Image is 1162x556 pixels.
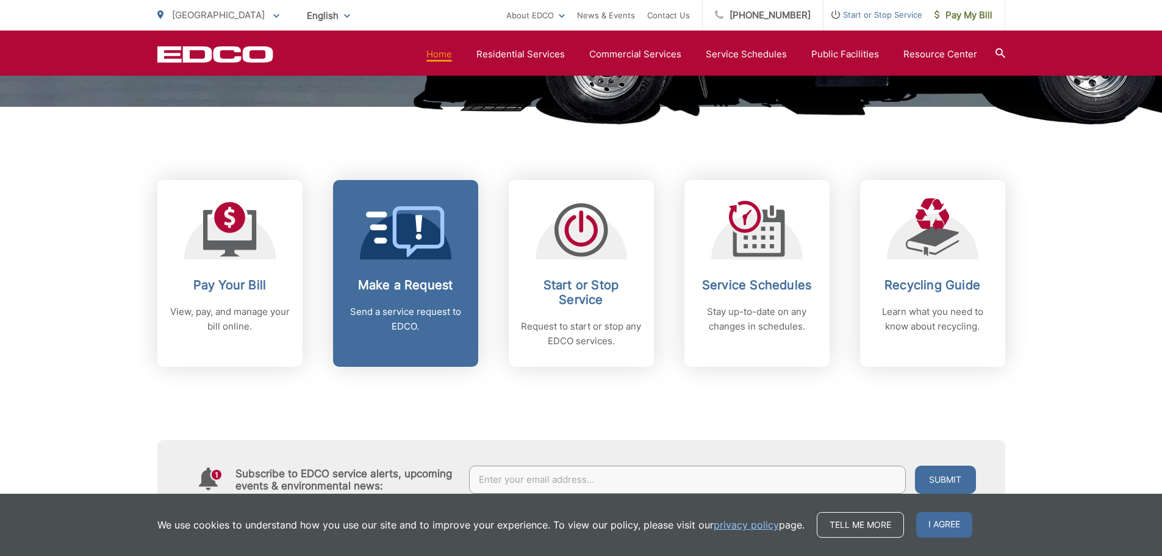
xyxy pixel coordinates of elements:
[333,180,478,367] a: Make a Request Send a service request to EDCO.
[170,305,290,334] p: View, pay, and manage your bill online.
[872,278,993,292] h2: Recycling Guide
[345,305,466,334] p: Send a service request to EDCO.
[706,47,787,62] a: Service Schedules
[860,180,1005,367] a: Recycling Guide Learn what you need to know about recycling.
[647,8,690,23] a: Contact Us
[235,468,457,492] h4: Subscribe to EDCO service alerts, upcoming events & environmental news:
[915,466,976,494] button: Submit
[817,512,904,538] a: Tell me more
[872,305,993,334] p: Learn what you need to know about recycling.
[426,47,452,62] a: Home
[521,278,642,307] h2: Start or Stop Service
[934,8,992,23] span: Pay My Bill
[521,319,642,348] p: Request to start or stop any EDCO services.
[577,8,635,23] a: News & Events
[506,8,565,23] a: About EDCO
[903,47,977,62] a: Resource Center
[476,47,565,62] a: Residential Services
[157,180,303,367] a: Pay Your Bill View, pay, and manage your bill online.
[170,278,290,292] h2: Pay Your Bill
[157,46,273,63] a: EDCD logo. Return to the homepage.
[697,305,817,334] p: Stay up-to-date on any changes in schedules.
[697,278,817,292] h2: Service Schedules
[916,512,972,538] span: I agree
[157,518,805,532] p: We use cookies to understand how you use our site and to improve your experience. To view our pol...
[714,518,779,532] a: privacy policy
[298,5,359,26] span: English
[811,47,879,62] a: Public Facilities
[684,180,830,367] a: Service Schedules Stay up-to-date on any changes in schedules.
[172,9,265,21] span: [GEOGRAPHIC_DATA]
[469,466,906,494] input: Enter your email address...
[589,47,681,62] a: Commercial Services
[345,278,466,292] h2: Make a Request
